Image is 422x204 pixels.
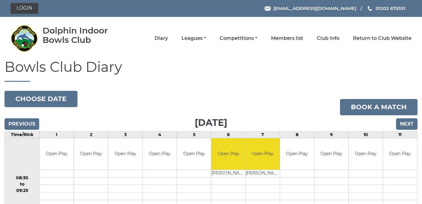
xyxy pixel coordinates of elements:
[143,131,177,138] td: 4
[220,35,257,42] a: Competitions
[43,26,125,45] div: Dolphin Indoor Bowls Club
[39,138,74,170] td: Open Play
[280,131,314,138] td: 8
[211,131,246,138] td: 6
[181,35,206,42] a: Leagues
[211,138,245,170] td: Open Play
[5,91,77,107] button: Choose date
[353,35,411,42] a: Return to Club Website
[74,131,108,138] td: 2
[246,131,280,138] td: 7
[376,5,405,11] span: 01202 675551
[5,118,39,130] input: Previous
[11,3,38,14] a: Login
[108,138,142,170] td: Open Play
[265,5,356,12] a: Email [EMAIL_ADDRESS][DOMAIN_NAME]
[271,35,303,42] a: Members list
[317,35,339,42] a: Club Info
[177,131,211,138] td: 5
[273,5,356,11] span: [EMAIL_ADDRESS][DOMAIN_NAME]
[211,170,245,177] td: [PERSON_NAME]
[74,138,108,170] td: Open Play
[246,170,280,177] td: [PERSON_NAME]
[177,138,211,170] td: Open Play
[246,138,280,170] td: Open Play
[5,131,39,138] td: Time/Rink
[314,131,348,138] td: 9
[367,5,405,12] a: Phone us 01202 675551
[143,138,177,170] td: Open Play
[349,138,383,170] td: Open Play
[5,59,417,82] h1: Bowls Club Diary
[348,131,383,138] td: 10
[368,6,372,11] img: Phone us
[155,35,168,42] a: Diary
[39,131,74,138] td: 1
[11,25,38,52] img: Dolphin Indoor Bowls Club
[383,138,417,170] td: Open Play
[108,131,143,138] td: 3
[265,6,271,11] img: Email
[314,138,348,170] td: Open Play
[280,138,314,170] td: Open Play
[340,99,417,115] a: Book a match
[396,118,417,130] input: Next
[383,131,417,138] td: 11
